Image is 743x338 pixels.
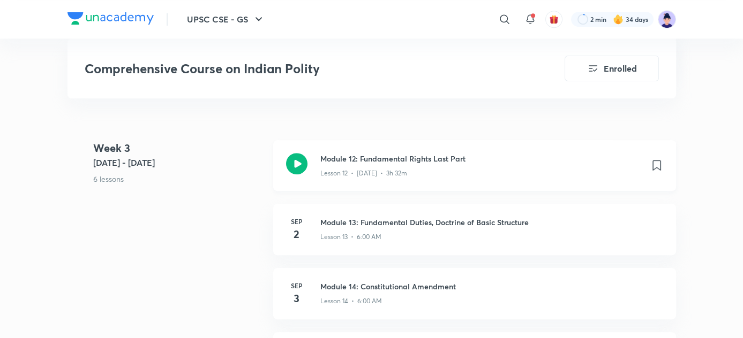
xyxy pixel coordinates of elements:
[320,296,382,306] p: Lesson 14 • 6:00 AM
[273,268,676,332] a: Sep3Module 14: Constitutional AmendmentLesson 14 • 6:00 AM
[93,156,265,169] h5: [DATE] - [DATE]
[565,56,659,81] button: Enrolled
[273,140,676,204] a: Module 12: Fundamental Rights Last PartLesson 12 • [DATE] • 3h 32m
[286,217,307,226] h6: Sep
[545,11,562,28] button: avatar
[320,217,663,228] h3: Module 13: Fundamental Duties, Doctrine of Basic Structure
[549,14,559,24] img: avatar
[320,168,407,178] p: Lesson 12 • [DATE] • 3h 32m
[286,290,307,306] h4: 3
[320,232,381,242] p: Lesson 13 • 6:00 AM
[613,14,624,25] img: streak
[286,281,307,290] h6: Sep
[85,61,504,76] h3: Comprehensive Course on Indian Polity
[320,281,663,292] h3: Module 14: Constitutional Amendment
[320,153,642,164] h3: Module 12: Fundamental Rights Last Part
[273,204,676,268] a: Sep2Module 13: Fundamental Duties, Doctrine of Basic StructureLesson 13 • 6:00 AM
[67,12,154,27] a: Company Logo
[286,226,307,242] h4: 2
[658,10,676,28] img: Ravi Chalotra
[93,140,265,156] h4: Week 3
[181,9,272,30] button: UPSC CSE - GS
[93,173,265,185] p: 6 lessons
[67,12,154,25] img: Company Logo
